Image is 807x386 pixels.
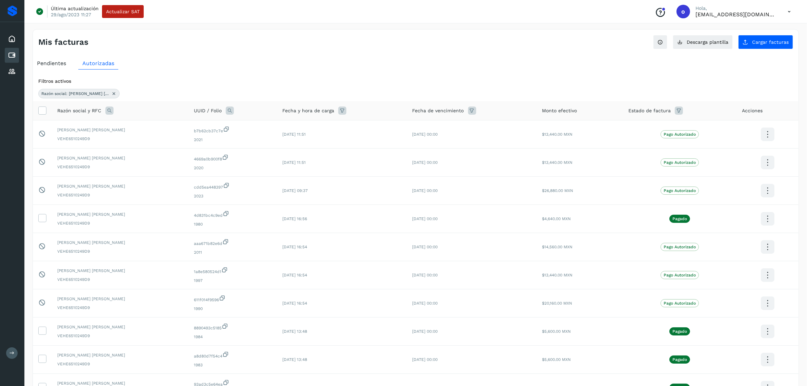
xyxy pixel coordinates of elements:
[38,89,120,98] div: Razón social: maria eugenia
[542,132,572,137] span: $13,440.00 MXN
[282,160,306,165] span: [DATE] 11:51
[38,37,88,47] h4: Mis facturas
[412,160,438,165] span: [DATE] 00:00
[194,126,271,134] span: b7b62cb37c7e
[57,136,183,142] span: VEHE6510249D9
[194,362,271,368] span: 1983
[194,107,222,114] span: UUID / Folio
[194,277,271,284] span: 1997
[282,245,307,249] span: [DATE] 16:54
[664,245,696,249] p: Pago Autorizado
[412,107,464,114] span: Fecha de vencimiento
[282,357,307,362] span: [DATE] 13:48
[412,273,438,277] span: [DATE] 00:00
[38,78,793,85] div: Filtros activos
[282,329,307,334] span: [DATE] 13:48
[542,216,571,221] span: $4,640.00 MXN
[194,238,271,247] span: aaa671b82e6d
[695,5,777,11] p: Hola,
[194,267,271,275] span: 1a8e580524d1
[57,248,183,254] span: VEHE6510249D9
[282,107,334,114] span: Fecha y hora de carga
[412,245,438,249] span: [DATE] 00:00
[752,40,789,44] span: Cargar facturas
[57,183,183,189] span: [PERSON_NAME] [PERSON_NAME]
[5,48,19,63] div: Cuentas por pagar
[194,154,271,162] span: 4669a0b900f8
[664,301,696,306] p: Pago Autorizado
[742,107,763,114] span: Acciones
[57,155,183,161] span: [PERSON_NAME] [PERSON_NAME]
[412,188,438,193] span: [DATE] 00:00
[106,9,140,14] span: Actualizar SAT
[282,301,307,306] span: [DATE] 16:54
[57,276,183,283] span: VEHE6510249D9
[51,5,99,12] p: Última actualización
[412,132,438,137] span: [DATE] 00:00
[672,357,687,362] p: Pagado
[542,301,572,306] span: $20,160.00 MXN
[542,273,572,277] span: $13,440.00 MXN
[194,210,271,218] span: 4d831bc4c9ed
[57,192,183,198] span: VEHE6510249D9
[282,188,308,193] span: [DATE] 09:37
[51,12,91,18] p: 29/ago/2023 11:27
[628,107,671,114] span: Estado de factura
[664,160,696,165] p: Pago Autorizado
[194,165,271,171] span: 2020
[57,361,183,367] span: VEHE6510249D9
[194,249,271,255] span: 2011
[282,273,307,277] span: [DATE] 16:54
[542,357,571,362] span: $5,600.00 MXN
[542,107,577,114] span: Monto efectivo
[194,295,271,303] span: 611f014f9596
[57,305,183,311] span: VEHE6510249D9
[282,132,306,137] span: [DATE] 11:51
[542,245,572,249] span: $14,560.00 MXN
[57,268,183,274] span: [PERSON_NAME] [PERSON_NAME]
[41,91,109,97] span: Razón social: [PERSON_NAME] [PERSON_NAME]
[194,193,271,199] span: 2023
[672,216,687,221] p: Pagado
[194,221,271,227] span: 1980
[542,329,571,334] span: $5,600.00 MXN
[282,216,307,221] span: [DATE] 16:56
[695,11,777,18] p: orlando@rfllogistics.com.mx
[57,107,101,114] span: Razón social y RFC
[412,301,438,306] span: [DATE] 00:00
[672,329,687,334] p: Pagado
[194,351,271,359] span: a8d80d7f54c4
[194,323,271,331] span: 8890493c5185
[738,35,793,49] button: Cargar facturas
[412,357,438,362] span: [DATE] 00:00
[57,333,183,339] span: VEHE6510249D9
[5,32,19,46] div: Inicio
[5,64,19,79] div: Proveedores
[687,40,728,44] span: Descarga plantilla
[194,182,271,190] span: cdd5ea448397
[57,296,183,302] span: [PERSON_NAME] [PERSON_NAME]
[542,160,572,165] span: $13,440.00 MXN
[102,5,144,18] button: Actualizar SAT
[57,164,183,170] span: VEHE6510249D9
[664,132,696,137] p: Pago Autorizado
[673,35,733,49] button: Descarga plantilla
[194,306,271,312] span: 1990
[57,239,183,246] span: [PERSON_NAME] [PERSON_NAME]
[82,60,114,66] span: Autorizadas
[57,324,183,330] span: [PERSON_NAME] [PERSON_NAME]
[194,334,271,340] span: 1984
[57,211,183,217] span: [PERSON_NAME] [PERSON_NAME]
[664,188,696,193] p: Pago Autorizado
[57,352,183,358] span: [PERSON_NAME] [PERSON_NAME]
[412,329,438,334] span: [DATE] 00:00
[37,60,66,66] span: Pendientes
[542,188,573,193] span: $26,880.00 MXN
[57,220,183,226] span: VEHE6510249D9
[412,216,438,221] span: [DATE] 00:00
[194,137,271,143] span: 2021
[664,273,696,277] p: Pago Autorizado
[57,127,183,133] span: [PERSON_NAME] [PERSON_NAME]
